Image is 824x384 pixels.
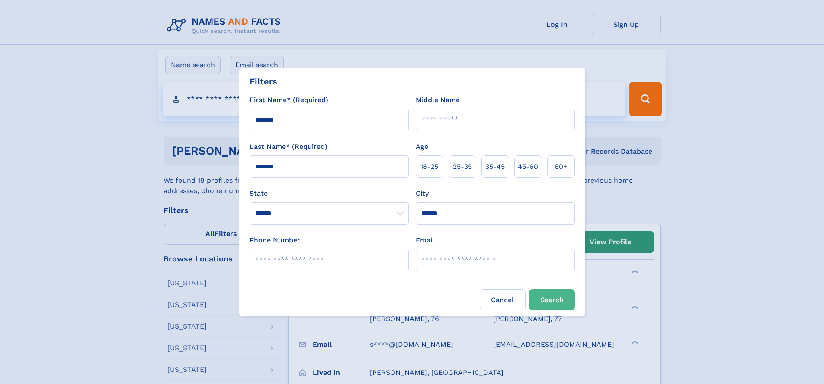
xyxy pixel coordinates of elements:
[416,235,434,245] label: Email
[529,289,575,310] button: Search
[250,142,327,152] label: Last Name* (Required)
[250,95,328,105] label: First Name* (Required)
[453,161,472,172] span: 25‑35
[416,95,460,105] label: Middle Name
[250,235,300,245] label: Phone Number
[250,188,409,199] label: State
[416,142,428,152] label: Age
[416,188,429,199] label: City
[518,161,538,172] span: 45‑60
[420,161,438,172] span: 18‑25
[250,75,277,88] div: Filters
[485,161,505,172] span: 35‑45
[480,289,526,310] label: Cancel
[555,161,568,172] span: 60+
